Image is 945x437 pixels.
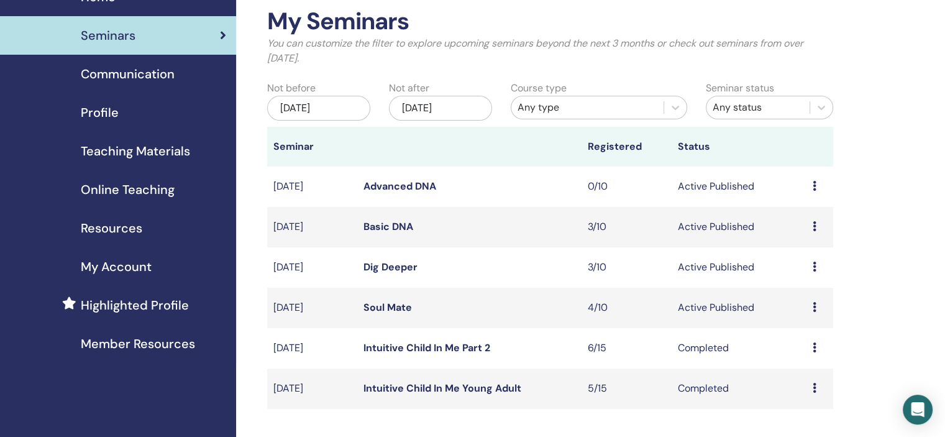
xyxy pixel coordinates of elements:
th: Seminar [267,127,357,167]
h2: My Seminars [267,7,833,36]
span: Communication [81,65,175,83]
span: Online Teaching [81,180,175,199]
td: Active Published [672,167,806,207]
td: Active Published [672,247,806,288]
div: Any status [713,100,803,115]
td: Active Published [672,288,806,328]
span: Profile [81,103,119,122]
td: Completed [672,369,806,409]
div: Any type [518,100,657,115]
th: Status [672,127,806,167]
td: 4/10 [582,288,672,328]
td: [DATE] [267,247,357,288]
span: Seminars [81,26,135,45]
a: Advanced DNA [363,180,436,193]
a: Intuitive Child In Me Young Adult [363,382,521,395]
label: Not after [389,81,429,96]
a: Basic DNA [363,220,413,233]
div: Open Intercom Messenger [903,395,933,425]
td: [DATE] [267,167,357,207]
td: 0/10 [582,167,672,207]
span: Highlighted Profile [81,296,189,315]
span: Resources [81,219,142,237]
div: [DATE] [389,96,492,121]
td: Active Published [672,207,806,247]
td: [DATE] [267,328,357,369]
td: [DATE] [267,369,357,409]
span: Teaching Materials [81,142,190,160]
a: Dig Deeper [363,260,418,274]
th: Registered [582,127,672,167]
td: Completed [672,328,806,369]
td: 5/15 [582,369,672,409]
span: Member Resources [81,334,195,353]
td: 6/15 [582,328,672,369]
label: Seminar status [706,81,774,96]
a: Soul Mate [363,301,412,314]
td: [DATE] [267,207,357,247]
td: [DATE] [267,288,357,328]
label: Course type [511,81,567,96]
td: 3/10 [582,247,672,288]
a: Intuitive Child In Me Part 2 [363,341,490,354]
div: [DATE] [267,96,370,121]
td: 3/10 [582,207,672,247]
span: My Account [81,257,152,276]
p: You can customize the filter to explore upcoming seminars beyond the next 3 months or check out s... [267,36,833,66]
label: Not before [267,81,316,96]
